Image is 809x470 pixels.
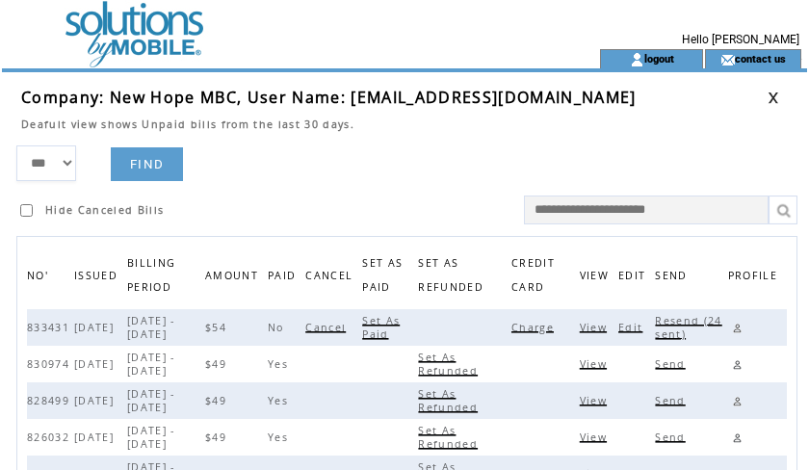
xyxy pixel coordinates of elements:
span: CREDIT CARD [511,251,555,303]
span: [DATE] [74,431,118,444]
span: SET AS PAID [362,251,403,303]
span: SET AS REFUNDED [418,251,488,303]
a: AMOUNT [205,269,263,280]
a: View [580,394,612,405]
a: Edit profile [728,355,746,374]
span: Click to send this bill to cutomer's email [655,431,690,444]
a: Send [655,357,690,369]
a: BILLING PERIOD [127,256,176,292]
span: Hello [PERSON_NAME] [682,33,799,46]
span: Click to view this bill [580,357,612,371]
span: Company: New Hope MBC, User Name: [EMAIL_ADDRESS][DOMAIN_NAME] [21,87,637,108]
a: Edit [618,321,647,332]
span: Click to send this bill to cutomer's email [655,357,690,371]
img: account_icon.gif [630,52,644,67]
a: Edit profile [728,392,746,410]
a: View [580,357,612,369]
a: Set As Paid [362,314,400,339]
span: [DATE] [74,394,118,407]
span: $49 [205,357,231,371]
a: Edit profile [728,319,746,337]
span: [DATE] [74,357,118,371]
span: Hide Canceled Bills [45,203,164,217]
a: FIND [111,147,183,181]
span: 830974 [27,357,74,371]
span: Click to set this bill as refunded [418,351,483,378]
span: VIEW [580,264,613,292]
a: logout [644,52,674,65]
span: Send the bill to the customer's email [655,264,692,292]
a: Set As Refunded [418,387,483,412]
span: 826032 [27,431,74,444]
span: BILLING PERIOD [127,251,176,303]
span: EDIT [618,264,650,292]
span: Click to set this bill as refunded [418,424,483,451]
span: PROFILE [728,264,782,292]
span: $49 [205,431,231,444]
a: Set As Refunded [418,424,483,449]
a: View [580,431,612,442]
a: Set As Refunded [418,351,483,376]
span: Yes [268,394,293,407]
span: Click to set this bill as paid [362,314,400,341]
span: NO' [27,264,53,292]
span: $54 [205,321,231,334]
span: Click to view this bill [580,321,612,334]
span: ISSUED [74,264,122,292]
span: Click to view this bill [580,431,612,444]
a: NO' [27,269,53,280]
span: Click to view this bill [580,394,612,407]
span: Click to set this bill as refunded [418,387,483,414]
a: PAID [268,269,300,280]
a: Edit profile [728,429,746,447]
a: Charge [511,321,559,332]
span: Yes [268,431,293,444]
a: Send [655,431,690,442]
a: contact us [735,52,786,65]
span: No [268,321,289,334]
span: Deafult view shows Unpaid bills from the last 30 days. [21,117,354,131]
span: [DATE] - [DATE] [127,314,175,341]
span: AMOUNT [205,264,263,292]
span: Click to edit this bill [618,321,647,334]
span: [DATE] - [DATE] [127,351,175,378]
a: ISSUED [74,269,122,280]
span: Yes [268,357,293,371]
span: Click to charge this bill [511,321,559,334]
span: CANCEL [305,264,357,292]
span: $49 [205,394,231,407]
a: Resend (24 sent) [655,314,721,339]
span: [DATE] - [DATE] [127,387,175,414]
a: Cancel [305,321,351,332]
span: Click to cancel this bill [305,321,351,334]
span: 833431 [27,321,74,334]
span: [DATE] [74,321,118,334]
span: PAID [268,264,300,292]
span: [DATE] - [DATE] [127,424,175,451]
span: Click to send this bill to cutomer's email [655,394,690,407]
span: 828499 [27,394,74,407]
a: View [580,321,612,332]
a: Send [655,394,690,405]
span: Click to send this bill to cutomer's email, the number is indicated how many times it already sent [655,314,721,341]
img: contact_us_icon.gif [720,52,735,67]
